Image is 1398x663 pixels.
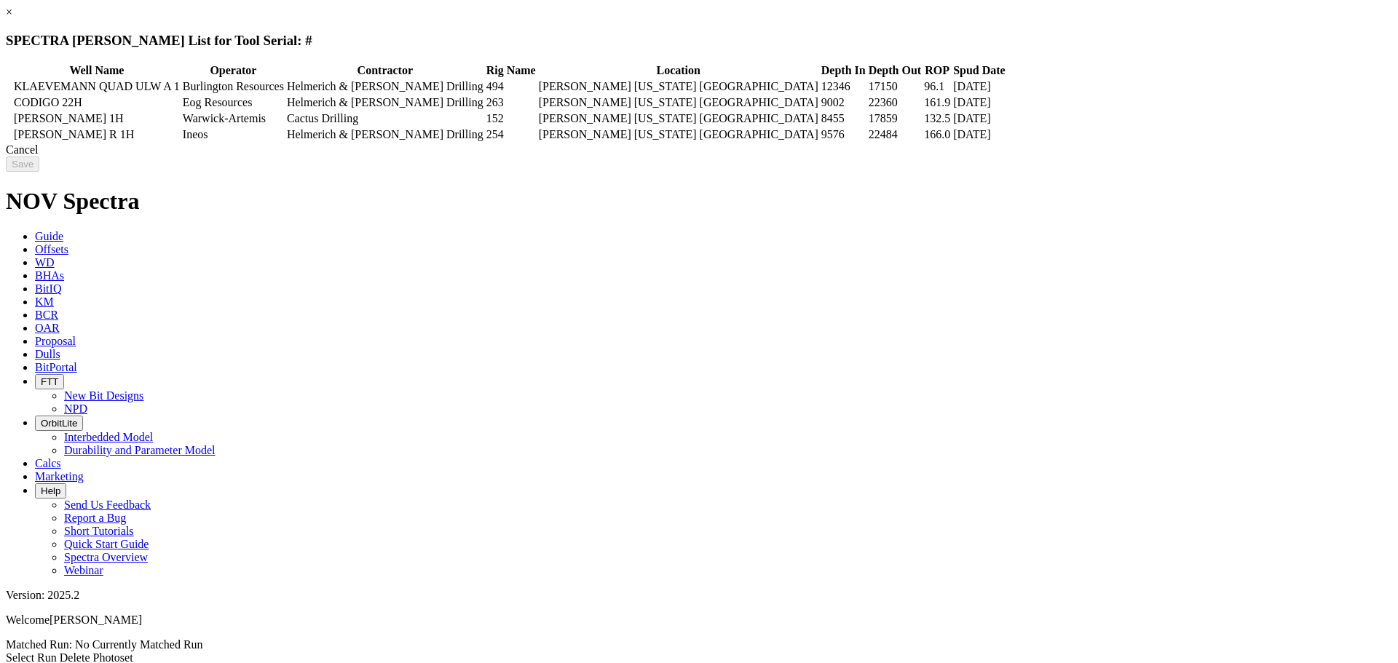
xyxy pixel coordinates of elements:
[952,127,1006,142] td: [DATE]
[923,95,951,110] td: 161.9
[35,322,60,334] span: OAR
[64,512,126,524] a: Report a Bug
[6,638,72,651] span: Matched Run:
[486,111,537,126] td: 152
[868,79,922,94] td: 17150
[35,269,64,282] span: BHAs
[64,551,148,563] a: Spectra Overview
[64,538,149,550] a: Quick Start Guide
[286,111,484,126] td: Cactus Drilling
[13,63,181,78] th: Well Name
[64,402,87,415] a: NPD
[486,63,537,78] th: Rig Name
[6,143,1392,156] div: Cancel
[952,63,1006,78] th: Spud Date
[13,127,181,142] td: [PERSON_NAME] R 1H
[286,95,484,110] td: Helmerich & [PERSON_NAME] Drilling
[538,95,819,110] td: [PERSON_NAME] [US_STATE] [GEOGRAPHIC_DATA]
[64,431,153,443] a: Interbedded Model
[35,335,76,347] span: Proposal
[923,127,951,142] td: 166.0
[486,79,537,94] td: 494
[35,309,58,321] span: BCR
[6,614,1392,627] p: Welcome
[13,79,181,94] td: KLAEVEMANN QUAD ULW A 1
[6,156,39,172] input: Save
[538,63,819,78] th: Location
[821,79,866,94] td: 12346
[50,614,142,626] span: [PERSON_NAME]
[538,127,819,142] td: [PERSON_NAME] [US_STATE] [GEOGRAPHIC_DATA]
[868,95,922,110] td: 22360
[821,127,866,142] td: 9576
[923,79,951,94] td: 96.1
[35,457,61,469] span: Calcs
[182,111,285,126] td: Warwick-Artemis
[868,127,922,142] td: 22484
[286,79,484,94] td: Helmerich & [PERSON_NAME] Drilling
[35,295,54,308] span: KM
[64,564,103,576] a: Webinar
[35,243,68,255] span: Offsets
[64,444,216,456] a: Durability and Parameter Model
[35,282,61,295] span: BitIQ
[821,63,866,78] th: Depth In
[35,361,77,373] span: BitPortal
[182,79,285,94] td: Burlington Resources
[182,127,285,142] td: Ineos
[35,256,55,269] span: WD
[13,111,181,126] td: [PERSON_NAME] 1H
[923,63,951,78] th: ROP
[41,418,77,429] span: OrbitLite
[35,230,63,242] span: Guide
[35,348,60,360] span: Dulls
[6,6,12,18] a: ×
[821,95,866,110] td: 9002
[486,127,537,142] td: 254
[538,79,819,94] td: [PERSON_NAME] [US_STATE] [GEOGRAPHIC_DATA]
[182,95,285,110] td: Eog Resources
[41,485,60,496] span: Help
[64,499,151,511] a: Send Us Feedback
[64,525,134,537] a: Short Tutorials
[952,111,1006,126] td: [DATE]
[13,95,181,110] td: CODIGO 22H
[821,111,866,126] td: 8455
[952,95,1006,110] td: [DATE]
[182,63,285,78] th: Operator
[35,470,84,483] span: Marketing
[286,63,484,78] th: Contractor
[538,111,819,126] td: [PERSON_NAME] [US_STATE] [GEOGRAPHIC_DATA]
[6,33,1392,49] h3: SPECTRA [PERSON_NAME] List for Tool Serial: #
[486,95,537,110] td: 263
[868,111,922,126] td: 17859
[868,63,922,78] th: Depth Out
[75,638,203,651] span: No Currently Matched Run
[64,389,143,402] a: New Bit Designs
[286,127,484,142] td: Helmerich & [PERSON_NAME] Drilling
[6,188,1392,215] h1: NOV Spectra
[952,79,1006,94] td: [DATE]
[923,111,951,126] td: 132.5
[41,376,58,387] span: FTT
[6,589,1392,602] div: Version: 2025.2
